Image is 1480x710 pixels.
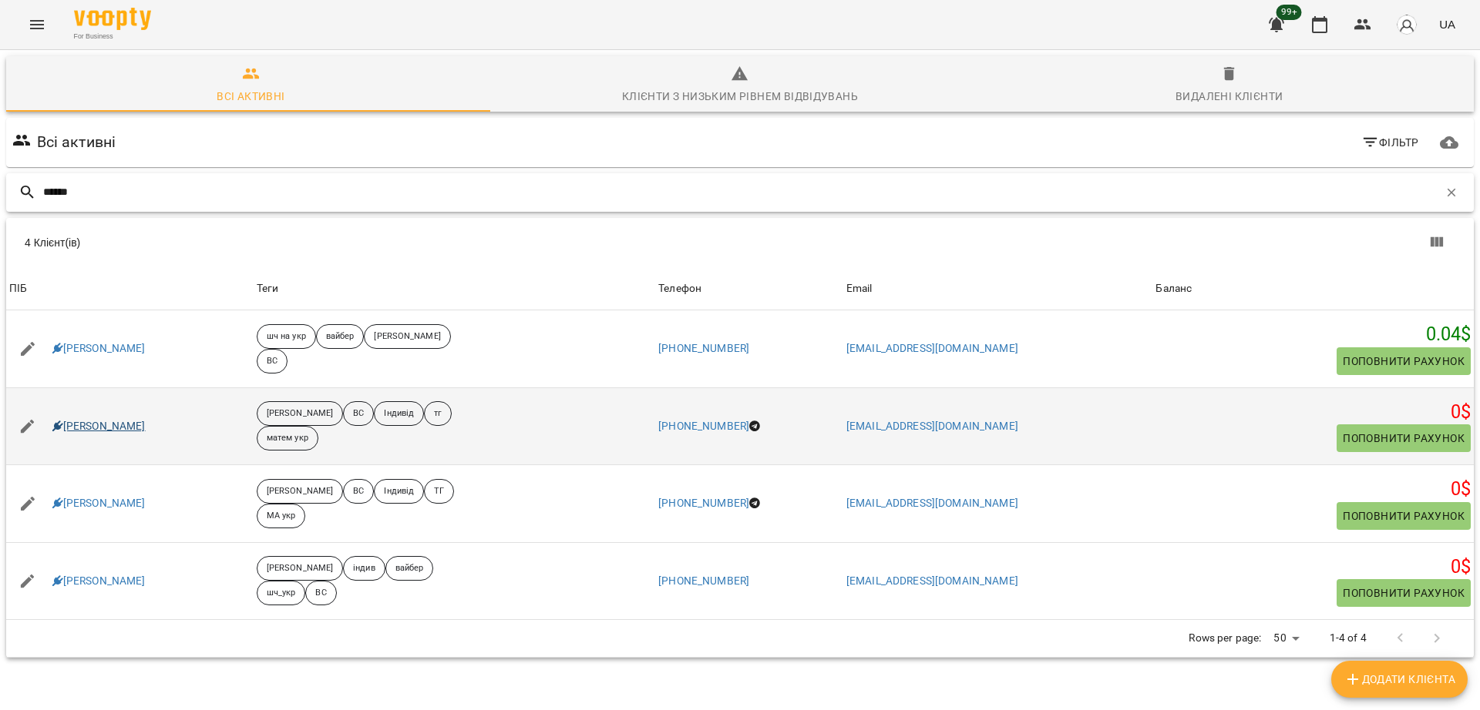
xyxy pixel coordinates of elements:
[424,479,454,504] div: ТГ
[1337,424,1471,452] button: Поповнити рахунок
[52,419,146,434] a: [PERSON_NAME]
[18,6,55,43] button: Menu
[257,504,306,528] div: МА укр
[343,556,385,581] div: індив
[267,432,308,445] p: матем укр
[52,574,146,589] a: [PERSON_NAME]
[395,562,424,575] p: вайбер
[1267,627,1304,649] div: 50
[434,407,442,420] p: тг
[1396,14,1418,35] img: avatar_s.png
[658,497,749,509] a: [PHONE_NUMBER]
[9,280,27,298] div: Sort
[257,280,652,298] div: Теги
[364,324,450,349] div: [PERSON_NAME]
[6,218,1474,267] div: Table Toolbar
[434,485,444,498] p: ТГ
[257,556,343,581] div: [PERSON_NAME]
[846,497,1018,509] a: [EMAIL_ADDRESS][DOMAIN_NAME]
[52,341,146,357] a: [PERSON_NAME]
[257,479,343,504] div: [PERSON_NAME]
[1155,555,1471,579] h5: 0 $
[846,420,1018,432] a: [EMAIL_ADDRESS][DOMAIN_NAME]
[1343,584,1465,602] span: Поповнити рахунок
[315,587,326,600] p: ВС
[257,401,343,426] div: [PERSON_NAME]
[37,130,116,154] h6: Всі активні
[384,485,414,498] p: Індивід
[1337,579,1471,607] button: Поповнити рахунок
[267,562,333,575] p: [PERSON_NAME]
[1344,670,1455,688] span: Додати клієнта
[846,280,873,298] div: Sort
[846,574,1018,587] a: [EMAIL_ADDRESS][DOMAIN_NAME]
[267,407,333,420] p: [PERSON_NAME]
[658,280,701,298] div: Sort
[257,581,306,605] div: шч_укр
[1155,477,1471,501] h5: 0 $
[1355,129,1425,156] button: Фільтр
[1176,87,1283,105] div: Видалені клієнти
[1155,323,1471,347] h5: 0.04 $
[1343,429,1465,447] span: Поповнити рахунок
[257,349,288,373] div: ВС
[1361,133,1419,152] span: Фільтр
[305,581,336,605] div: ВС
[353,407,364,420] p: ВС
[1343,507,1465,525] span: Поповнити рахунок
[385,556,434,581] div: вайбер
[257,426,318,450] div: матем укр
[1155,280,1192,298] div: Баланс
[1155,280,1471,298] span: Баланс
[374,401,424,426] div: Індивід
[1433,10,1461,39] button: UA
[374,330,440,343] p: [PERSON_NAME]
[343,479,374,504] div: ВС
[217,87,284,105] div: Всі активні
[1155,280,1192,298] div: Sort
[25,235,749,250] div: 4 Клієнт(ів)
[1337,347,1471,375] button: Поповнити рахунок
[267,355,277,368] p: ВС
[658,280,701,298] div: Телефон
[343,401,374,426] div: ВС
[658,280,840,298] span: Телефон
[1155,400,1471,424] h5: 0 $
[658,574,749,587] a: [PHONE_NUMBER]
[658,342,749,354] a: [PHONE_NUMBER]
[1331,661,1468,698] button: Додати клієнта
[316,324,365,349] div: вайбер
[9,280,251,298] span: ПІБ
[1418,224,1455,261] button: Показати колонки
[1337,502,1471,530] button: Поповнити рахунок
[846,280,1150,298] span: Email
[846,280,873,298] div: Email
[384,407,414,420] p: Індивід
[267,587,296,600] p: шч_укр
[1189,631,1261,646] p: Rows per page:
[74,32,151,42] span: For Business
[353,485,364,498] p: ВС
[74,8,151,30] img: Voopty Logo
[1330,631,1367,646] p: 1-4 of 4
[374,479,424,504] div: Індивід
[353,562,375,575] p: індив
[622,87,858,105] div: Клієнти з низьким рівнем відвідувань
[9,280,27,298] div: ПІБ
[267,330,306,343] p: шч на укр
[1276,5,1302,20] span: 99+
[424,401,452,426] div: тг
[1439,16,1455,32] span: UA
[846,342,1018,354] a: [EMAIL_ADDRESS][DOMAIN_NAME]
[326,330,355,343] p: вайбер
[257,324,316,349] div: шч на укр
[52,496,146,511] a: [PERSON_NAME]
[658,420,749,432] a: [PHONE_NUMBER]
[1343,352,1465,370] span: Поповнити рахунок
[267,485,333,498] p: [PERSON_NAME]
[267,510,296,523] p: МА укр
